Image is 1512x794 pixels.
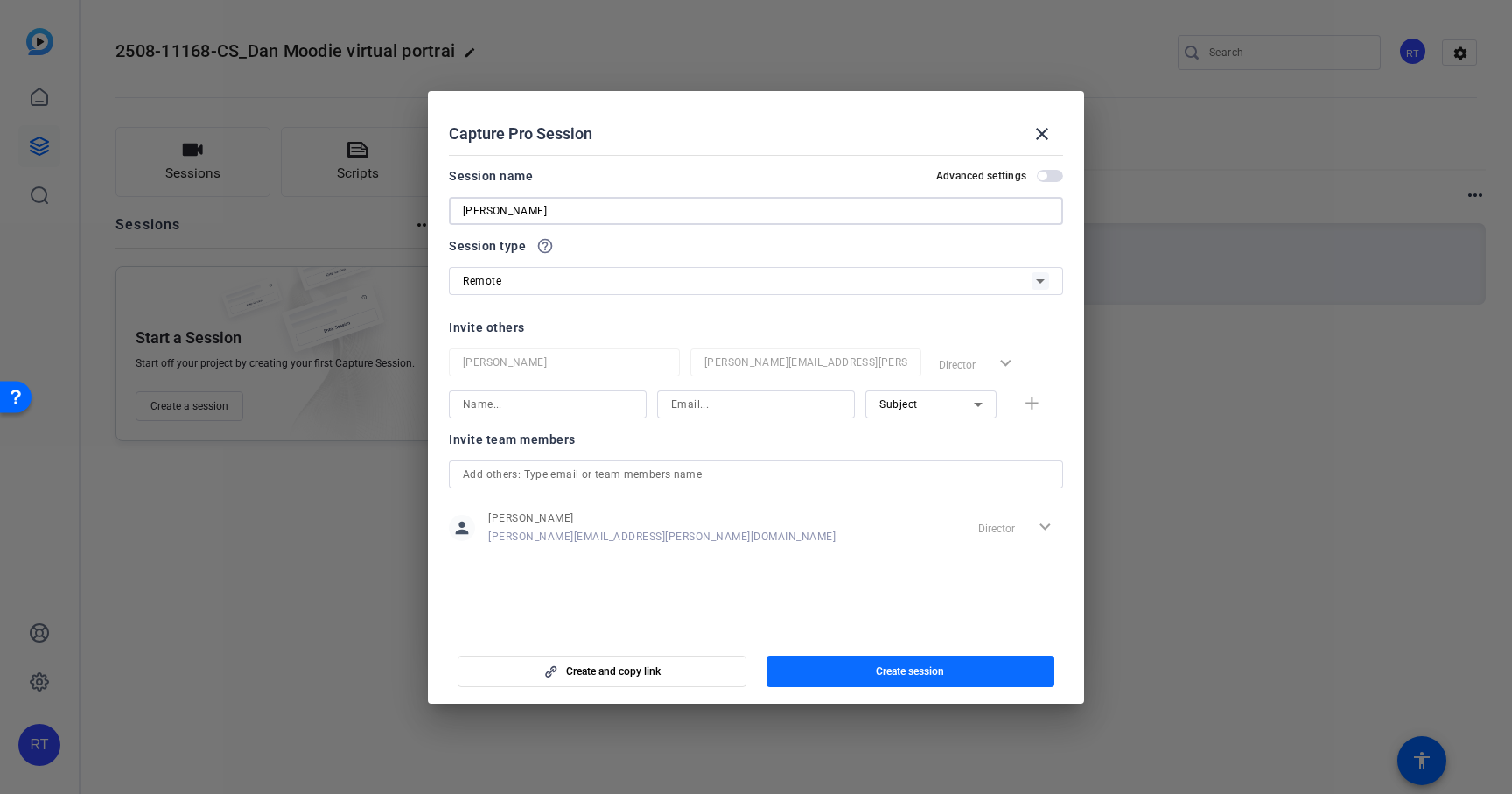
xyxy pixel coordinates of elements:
[704,352,907,373] input: Email...
[876,664,944,678] span: Create session
[463,352,666,373] input: Name...
[449,235,526,256] span: Session type
[463,464,1049,485] input: Add others: Type email or team members name
[766,656,1055,687] button: Create session
[936,169,1026,183] h2: Advanced settings
[488,511,836,525] span: [PERSON_NAME]
[458,656,746,687] button: Create and copy link
[463,394,633,415] input: Name...
[463,200,1049,221] input: Enter Session Name
[566,664,661,678] span: Create and copy link
[449,165,533,186] div: Session name
[671,394,841,415] input: Email...
[449,515,475,541] mat-icon: person
[463,275,501,287] span: Remote
[879,398,918,411] span: Subject
[488,530,836,544] span: [PERSON_NAME][EMAIL_ADDRESS][PERSON_NAME][DOMAIN_NAME]
[536,237,554,255] mat-icon: help_outline
[449,317,1063,338] div: Invite others
[449,429,1063,450] div: Invite team members
[449,113,1063,155] div: Capture Pro Session
[1032,123,1053,144] mat-icon: close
